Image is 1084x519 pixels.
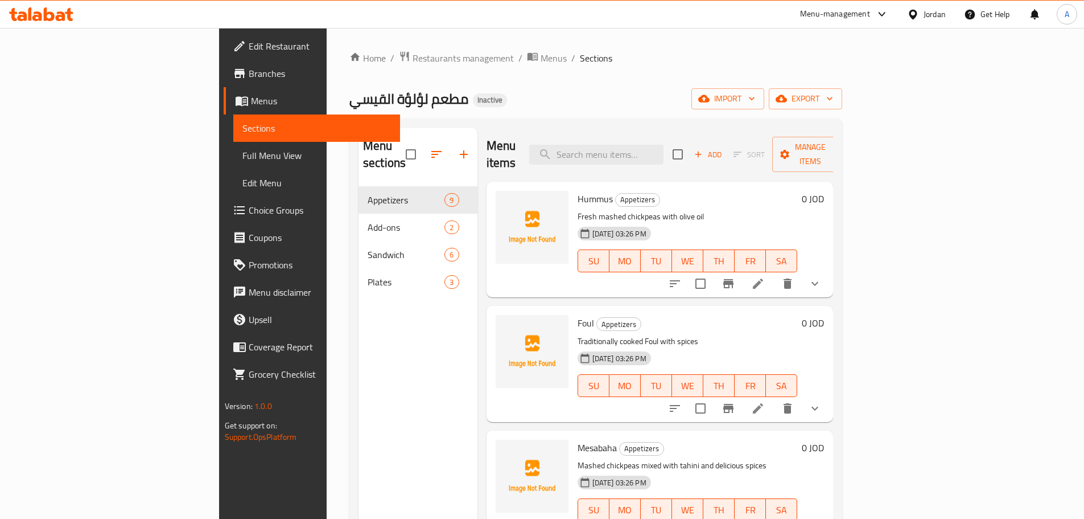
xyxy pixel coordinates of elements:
a: Support.OpsPlatform [225,430,297,444]
span: TH [708,502,730,518]
span: [DATE] 03:26 PM [588,353,651,364]
nav: breadcrumb [349,51,842,66]
a: Edit menu item [751,277,765,291]
button: Add section [450,141,477,168]
span: WE [677,378,699,394]
span: Menu disclaimer [249,285,391,299]
span: Coupons [249,231,391,244]
span: Plates [368,275,444,289]
h6: 0 JOD [802,440,824,456]
button: Add [690,146,726,164]
a: Edit menu item [751,402,765,415]
span: Appetizers [368,193,444,207]
button: MO [609,374,641,397]
span: Add [693,148,723,161]
button: FR [735,250,766,272]
button: SU [578,374,609,397]
a: Menus [224,87,400,115]
div: Appetizers [615,193,660,207]
span: Add-ons [368,220,444,234]
span: MO [614,378,636,394]
span: SU [583,502,605,518]
span: A [1065,8,1069,21]
p: Fresh mashed chickpeas with olive oil [578,210,798,224]
svg: Show Choices [808,402,822,415]
nav: Menu sections [358,182,477,300]
li: / [518,51,522,65]
a: Sections [233,115,400,142]
span: 9 [445,195,458,206]
a: Promotions [224,251,400,279]
button: WE [672,250,703,272]
div: Inactive [473,93,507,107]
a: Menu disclaimer [224,279,400,306]
span: TU [645,378,667,394]
button: delete [774,395,801,422]
button: WE [672,374,703,397]
a: Branches [224,60,400,87]
div: Sandwich6 [358,241,477,268]
a: Coupons [224,224,400,251]
img: Hummus [496,191,568,264]
span: 2 [445,222,458,233]
li: / [571,51,575,65]
button: sort-choices [661,270,689,297]
a: Grocery Checklist [224,361,400,388]
div: Appetizers [596,317,641,331]
span: 6 [445,250,458,260]
a: Restaurants management [399,51,514,66]
span: Select to update [689,272,712,296]
span: import [700,92,755,106]
div: items [444,248,459,261]
span: Hummus [578,190,613,207]
span: Add item [690,146,726,164]
div: Jordan [924,8,946,21]
button: export [769,88,842,109]
h2: Menu items [487,137,516,171]
span: FR [739,378,761,394]
span: MO [614,253,636,269]
span: Grocery Checklist [249,367,391,381]
input: search [529,145,663,165]
button: TU [641,250,672,272]
span: [DATE] 03:26 PM [588,228,651,239]
span: Menus [251,94,391,108]
p: Traditionally cooked Foul with spices [578,334,798,349]
p: Mashed chickpeas mixed with tahini and delicious spices [578,459,798,473]
span: TH [708,253,730,269]
h6: 0 JOD [802,191,824,207]
span: Choice Groups [249,203,391,217]
span: Appetizers [616,193,660,206]
button: delete [774,270,801,297]
span: Foul [578,314,594,332]
div: items [444,275,459,289]
span: Restaurants management [413,51,514,65]
a: Upsell [224,306,400,333]
span: 3 [445,277,458,288]
button: sort-choices [661,395,689,422]
span: Select to update [689,397,712,420]
a: Edit Restaurant [224,32,400,60]
span: SA [770,378,793,394]
span: WE [677,502,699,518]
span: SU [583,378,605,394]
span: FR [739,502,761,518]
button: TU [641,374,672,397]
button: show more [801,270,829,297]
img: Mesabaha [496,440,568,513]
span: Select section [666,142,690,166]
h6: 0 JOD [802,315,824,331]
span: Coverage Report [249,340,391,354]
span: TH [708,378,730,394]
a: Full Menu View [233,142,400,169]
span: Inactive [473,95,507,105]
div: Appetizers [619,442,664,456]
button: Branch-specific-item [715,270,742,297]
button: SU [578,250,609,272]
button: import [691,88,764,109]
span: Mesabaha [578,439,617,456]
a: Menus [527,51,567,66]
span: مطعم لؤلؤة القيسي [349,86,468,112]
